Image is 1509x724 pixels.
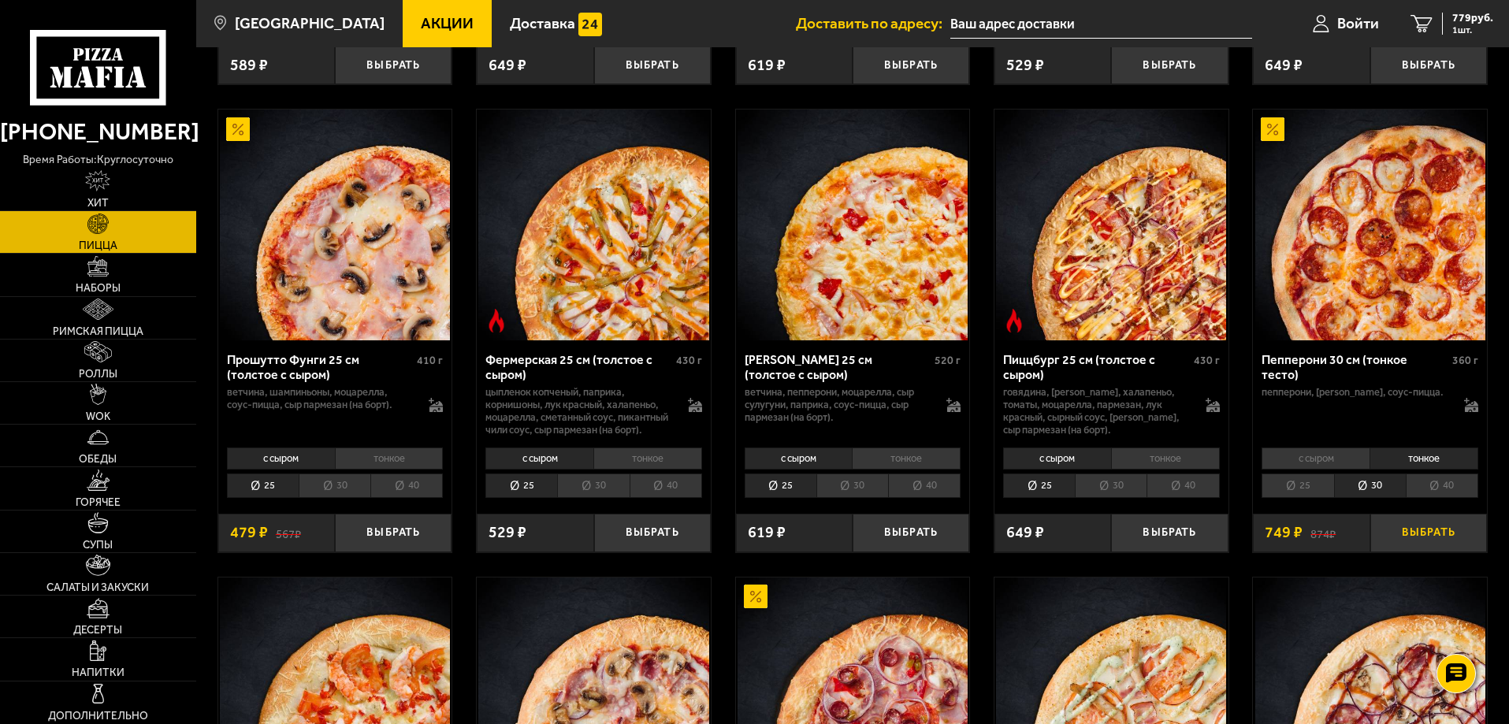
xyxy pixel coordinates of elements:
button: Выбрать [1111,46,1228,85]
li: 40 [1147,473,1219,498]
span: Обеды [79,454,117,465]
li: 25 [485,473,557,498]
img: Острое блюдо [1002,309,1026,332]
button: Выбрать [1111,514,1228,552]
p: ветчина, шампиньоны, моцарелла, соус-пицца, сыр пармезан (на борт). [227,386,414,411]
li: тонкое [1370,447,1478,470]
li: тонкое [335,447,444,470]
li: с сыром [227,447,335,470]
button: Выбрать [335,46,452,85]
li: тонкое [593,447,702,470]
span: 479 ₽ [230,525,268,540]
span: Римская пицца [53,326,143,337]
div: Пепперони 30 см (тонкое тесто) [1262,352,1448,382]
span: Напитки [72,667,125,678]
button: Выбрать [594,514,711,552]
img: Пепперони 30 см (тонкое тесто) [1255,110,1485,340]
p: говядина, [PERSON_NAME], халапеньо, томаты, моцарелла, пармезан, лук красный, сырный соус, [PERSO... [1003,386,1190,436]
button: Выбрать [1370,514,1487,552]
img: Фермерская 25 см (толстое с сыром) [478,110,708,340]
span: Дополнительно [48,711,148,722]
span: 529 ₽ [489,525,526,540]
span: Салаты и закуски [46,582,149,593]
span: [GEOGRAPHIC_DATA] [235,16,385,31]
li: 30 [1075,473,1147,498]
img: Пиццбург 25 см (толстое с сыром) [996,110,1226,340]
li: с сыром [1262,447,1370,470]
span: 749 ₽ [1265,525,1303,540]
a: Прошутто Формаджио 25 см (толстое с сыром) [736,110,970,340]
li: 30 [816,473,888,498]
li: 25 [227,473,299,498]
button: Выбрать [335,514,452,552]
div: Пиццбург 25 см (толстое с сыром) [1003,352,1190,382]
span: Войти [1337,16,1379,31]
span: 430 г [676,354,702,367]
span: Горячее [76,497,121,508]
span: 529 ₽ [1006,58,1044,73]
span: WOK [86,411,110,422]
span: 1 шт. [1452,25,1493,35]
li: 40 [888,473,961,498]
span: Акции [421,16,474,31]
span: 410 г [417,354,443,367]
li: тонкое [1111,447,1220,470]
button: Выбрать [853,46,969,85]
button: Выбрать [1370,46,1487,85]
p: пепперони, [PERSON_NAME], соус-пицца. [1262,386,1448,399]
div: [PERSON_NAME] 25 см (толстое с сыром) [745,352,931,382]
span: 520 г [935,354,961,367]
li: 25 [1262,473,1333,498]
li: с сыром [745,447,853,470]
span: Доставка [510,16,575,31]
span: 589 ₽ [230,58,268,73]
img: Прошутто Формаджио 25 см (толстое с сыром) [738,110,968,340]
li: 25 [1003,473,1075,498]
li: тонкое [852,447,961,470]
p: ветчина, пепперони, моцарелла, сыр сулугуни, паприка, соус-пицца, сыр пармезан (на борт). [745,386,931,424]
img: Прошутто Фунги 25 см (толстое с сыром) [220,110,450,340]
img: Акционный [744,585,768,608]
span: Десерты [73,625,122,636]
span: 779 руб. [1452,13,1493,24]
span: 649 ₽ [1006,525,1044,540]
li: 40 [1406,473,1478,498]
span: Пицца [79,240,117,251]
img: Акционный [226,117,250,141]
s: 567 ₽ [276,525,301,540]
div: Фермерская 25 см (толстое с сыром) [485,352,672,382]
span: Наборы [76,283,121,294]
span: 649 ₽ [489,58,526,73]
input: Ваш адрес доставки [950,9,1252,39]
span: Доставить по адресу: [796,16,950,31]
a: Острое блюдоФермерская 25 см (толстое с сыром) [477,110,711,340]
s: 874 ₽ [1310,525,1336,540]
span: 619 ₽ [748,525,786,540]
li: 40 [630,473,702,498]
span: 360 г [1452,354,1478,367]
span: Хит [87,198,109,209]
div: Прошутто Фунги 25 см (толстое с сыром) [227,352,414,382]
a: АкционныйПепперони 30 см (тонкое тесто) [1253,110,1487,340]
button: Выбрать [853,514,969,552]
a: Острое блюдоПиццбург 25 см (толстое с сыром) [994,110,1228,340]
li: 30 [557,473,629,498]
button: Выбрать [594,46,711,85]
span: Роллы [79,369,117,380]
span: 619 ₽ [748,58,786,73]
p: цыпленок копченый, паприка, корнишоны, лук красный, халапеньо, моцарелла, сметанный соус, пикантн... [485,386,672,436]
span: Супы [83,540,113,551]
li: с сыром [1003,447,1111,470]
li: 30 [299,473,370,498]
li: с сыром [485,447,593,470]
span: 430 г [1194,354,1220,367]
li: 40 [370,473,443,498]
img: 15daf4d41897b9f0e9f617042186c801.svg [578,13,602,36]
img: Острое блюдо [485,309,508,332]
li: 25 [745,473,816,498]
a: АкционныйПрошутто Фунги 25 см (толстое с сыром) [218,110,452,340]
li: 30 [1334,473,1406,498]
span: 649 ₽ [1265,58,1303,73]
img: Акционный [1261,117,1284,141]
span: улица Грибалёвой, 7к3 [950,9,1252,39]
